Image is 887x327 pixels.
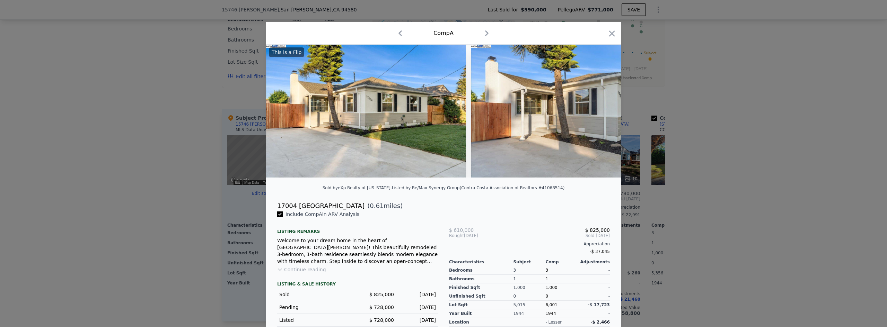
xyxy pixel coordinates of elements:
[578,266,610,275] div: -
[365,201,403,211] span: ( miles)
[449,259,513,265] div: Characteristics
[369,305,394,310] span: $ 728,000
[449,283,513,292] div: Finished Sqft
[578,275,610,283] div: -
[277,201,365,211] div: 17004 [GEOGRAPHIC_DATA]
[279,291,352,298] div: Sold
[277,237,438,265] div: Welcome to your dream home in the heart of [GEOGRAPHIC_DATA][PERSON_NAME]! This beautifully remod...
[449,301,513,309] div: Lot Sqft
[399,317,436,324] div: [DATE]
[369,317,394,323] span: $ 728,000
[277,281,438,288] div: LISTING & SALE HISTORY
[513,266,546,275] div: 3
[269,47,304,57] div: This is a Flip
[545,294,548,299] span: 0
[449,241,610,247] div: Appreciation
[590,249,610,254] span: -$ 37,045
[545,275,578,283] div: 1
[545,285,557,290] span: 1,000
[369,292,394,297] span: $ 825,000
[449,266,513,275] div: Bedrooms
[578,292,610,301] div: -
[591,320,610,325] span: -$ 2,466
[513,292,546,301] div: 0
[323,185,392,190] div: Sold by eXp Realty of [US_STATE] .
[283,211,362,217] span: Include Comp A in ARV Analysis
[578,259,610,265] div: Adjustments
[449,275,513,283] div: Bathrooms
[513,283,546,292] div: 1,000
[545,259,578,265] div: Comp
[503,233,610,238] span: Sold [DATE]
[279,317,352,324] div: Listed
[279,304,352,311] div: Pending
[578,283,610,292] div: -
[545,319,562,325] div: - lesser
[449,318,513,327] div: location
[513,301,546,309] div: 5,015
[266,45,466,178] img: Property Img
[545,309,578,318] div: 1944
[449,233,503,238] div: [DATE]
[578,309,610,318] div: -
[449,227,474,233] span: $ 610,000
[449,233,464,238] span: Bought
[513,259,546,265] div: Subject
[449,292,513,301] div: Unfinished Sqft
[370,202,384,209] span: 0.61
[392,185,565,190] div: Listed by Re/Max Synergy Group (Contra Costa Association of Realtors #41068514)
[545,268,548,273] span: 3
[433,29,454,37] div: Comp A
[399,291,436,298] div: [DATE]
[399,304,436,311] div: [DATE]
[513,309,546,318] div: 1944
[545,302,557,307] span: 6,001
[513,275,546,283] div: 1
[588,302,610,307] span: -$ 17,723
[585,227,610,233] span: $ 825,000
[471,45,671,178] img: Property Img
[277,266,326,273] button: Continue reading
[449,309,513,318] div: Year Built
[277,223,438,234] div: Listing remarks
